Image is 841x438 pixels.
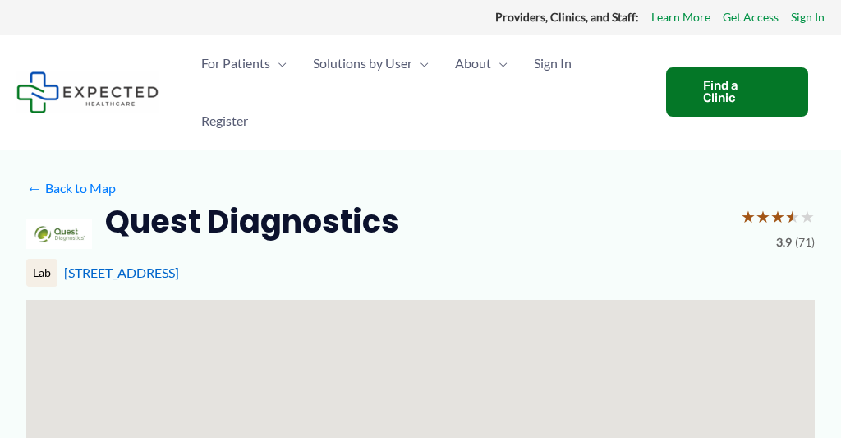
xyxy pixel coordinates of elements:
[16,71,159,113] img: Expected Healthcare Logo - side, dark font, small
[188,92,261,150] a: Register
[442,35,521,92] a: AboutMenu Toggle
[534,35,572,92] span: Sign In
[201,35,270,92] span: For Patients
[313,35,412,92] span: Solutions by User
[723,7,779,28] a: Get Access
[741,201,756,232] span: ★
[412,35,429,92] span: Menu Toggle
[455,35,491,92] span: About
[800,201,815,232] span: ★
[300,35,442,92] a: Solutions by UserMenu Toggle
[795,232,815,253] span: (71)
[785,201,800,232] span: ★
[201,92,248,150] span: Register
[270,35,287,92] span: Menu Toggle
[26,259,57,287] div: Lab
[495,10,639,24] strong: Providers, Clinics, and Staff:
[791,7,825,28] a: Sign In
[756,201,770,232] span: ★
[651,7,710,28] a: Learn More
[105,201,399,242] h2: Quest Diagnostics
[26,180,42,196] span: ←
[521,35,585,92] a: Sign In
[64,265,179,280] a: [STREET_ADDRESS]
[776,232,792,253] span: 3.9
[188,35,300,92] a: For PatientsMenu Toggle
[491,35,508,92] span: Menu Toggle
[188,35,650,150] nav: Primary Site Navigation
[770,201,785,232] span: ★
[26,176,116,201] a: ←Back to Map
[666,67,808,117] a: Find a Clinic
